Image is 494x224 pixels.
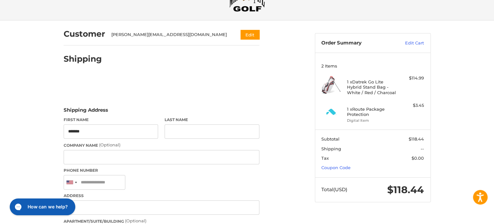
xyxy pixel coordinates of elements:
[321,146,341,151] span: Shipping
[64,106,108,117] legend: Shipping Address
[64,193,259,199] label: Address
[321,136,340,142] span: Subtotal
[347,106,397,117] h4: 1 x Route Package Protection
[321,156,329,161] span: Tax
[321,40,391,46] h3: Order Summary
[64,117,158,123] label: First Name
[111,31,228,38] div: [PERSON_NAME][EMAIL_ADDRESS][DOMAIN_NAME]
[391,40,424,46] a: Edit Cart
[99,142,120,147] small: (Optional)
[64,142,259,148] label: Company Name
[64,54,102,64] h2: Shipping
[347,118,397,123] li: Digital Item
[64,29,105,39] h2: Customer
[387,184,424,196] span: $118.44
[165,117,259,123] label: Last Name
[347,79,397,95] h4: 1 x Datrek Go Lite Hybrid Stand Bag - White / Red / Charcoal
[412,156,424,161] span: $0.00
[6,196,77,218] iframe: Gorgias live chat messenger
[64,168,259,173] label: Phone Number
[398,102,424,109] div: $3.45
[409,136,424,142] span: $118.44
[125,218,146,223] small: (Optional)
[241,30,259,39] button: Edit
[398,75,424,81] div: $114.99
[321,63,424,68] h3: 2 Items
[421,146,424,151] span: --
[321,186,347,193] span: Total (USD)
[321,165,351,170] a: Coupon Code
[64,175,79,189] div: United States: +1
